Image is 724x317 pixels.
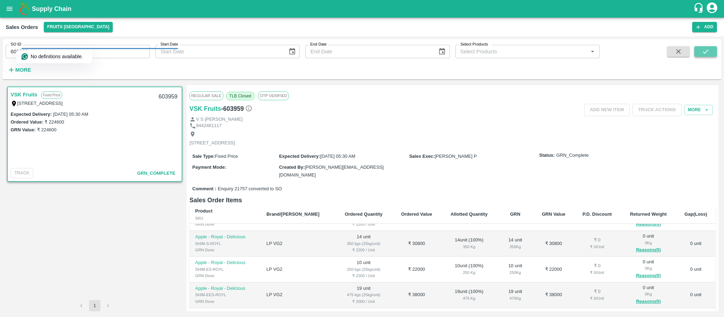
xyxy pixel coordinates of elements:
b: Brand/[PERSON_NAME] [266,211,319,217]
button: Reasons(0) [626,298,670,306]
div: GRN Done [195,298,255,305]
b: Product [195,208,212,214]
button: Select DC [44,22,113,32]
label: Sale Type : [192,154,215,159]
label: GRN Value: [11,127,36,132]
td: 10 unit [335,257,392,282]
div: ₹ 2200 / Unit [341,221,387,227]
span: Fixed Price [215,154,238,159]
div: ₹ 0 / Unit [579,295,615,301]
b: Allotted Quantity [451,211,488,217]
button: Add [692,22,717,32]
nav: pagination navigation [75,300,115,311]
a: VSK Fruits [189,104,221,114]
p: Fixed Price [41,91,62,99]
div: ₹ 2200 / Unit [341,247,387,253]
p: [STREET_ADDRESS] [189,140,235,146]
button: Choose date [286,45,299,58]
label: Select Products [460,42,488,47]
a: Supply Chain [32,4,693,14]
div: SHIM-ES-ROYL [195,266,255,273]
td: 0 unit [676,231,716,257]
h6: - 603959 [221,104,252,114]
div: ₹ 0 / Unit [579,244,615,250]
b: P.D. Discount [583,211,612,217]
div: ₹ 2000 / Unit [341,298,387,305]
div: 603959 [154,89,182,105]
div: ₹ 0 [579,237,615,244]
span: [PERSON_NAME][EMAIL_ADDRESS][DOMAIN_NAME] [279,165,384,178]
span: GRN_Complete [556,152,589,159]
button: page 1 [89,300,100,311]
td: 0 unit [676,282,716,308]
input: End Date [305,45,432,58]
img: logo [18,2,32,16]
div: 350 Kg [503,244,528,250]
td: 14 unit [335,231,392,257]
div: 0 Kg [626,291,670,297]
div: GRN Done [195,221,255,227]
label: Payment Mode : [192,165,226,170]
div: 10 unit ( 100 %) [447,263,491,276]
span: GRN_Complete [137,171,175,176]
b: GRN [510,211,520,217]
div: ₹ 2200 / Unit [341,273,387,279]
strong: More [15,67,31,73]
div: 475 kgs (25kg/unit) [341,292,387,298]
span: Regular Sale [189,91,223,100]
label: Created By : [279,165,305,170]
b: Ordered Quantity [345,211,383,217]
td: ₹ 30800 [534,231,574,257]
div: 350 kgs (25kg/unit) [341,240,387,247]
div: ₹ 0 [579,288,615,295]
div: 0 Kg [626,265,670,271]
input: Start Date [155,45,283,58]
button: Open [588,47,597,56]
p: Apple - Royal - Delicious [195,285,255,292]
div: 350 Kg [447,244,491,250]
div: SHIM-EES-ROYL [195,292,255,298]
div: 0 unit [626,233,670,254]
b: Returned Weight [630,211,667,217]
input: Enter SO ID [6,45,150,58]
div: 250 Kg [447,269,491,276]
p: Apple - Royal - Delicious [195,234,255,240]
p: 9442461117 [196,122,222,129]
div: account of current user [706,1,718,16]
label: End Date [310,42,326,47]
div: 10 unit [503,263,528,276]
b: Gap(Loss) [684,211,707,217]
button: Choose date [435,45,449,58]
b: Ordered Value [401,211,432,217]
div: 0 unit [626,259,670,280]
div: 14 unit ( 100 %) [447,237,491,250]
div: 250 Kg [503,269,528,276]
div: 19 unit ( 100 %) [447,288,491,301]
td: LP VG2 [261,282,335,308]
a: VSK Fruits [11,90,37,99]
label: SO ID [11,42,21,47]
span: Enquiry 21757 converted to SO [218,186,282,192]
div: Sales Orders [6,23,38,32]
div: SKU [195,215,255,221]
label: Status: [539,152,555,159]
label: Ordered Value: [11,119,43,125]
button: Reasons(0) [626,246,670,254]
button: Reasons(0) [626,220,670,228]
label: Comment : [192,186,216,192]
label: [STREET_ADDRESS] [17,101,63,106]
td: LP VG2 [261,231,335,257]
div: GRN Done [195,273,255,279]
div: GRN Done [195,247,255,253]
td: LP VG2 [261,257,335,282]
td: 0 unit [676,257,716,282]
div: ₹ 0 [579,263,615,269]
span: [PERSON_NAME] P [435,154,477,159]
h6: Sales Order Items [189,195,716,205]
div: 14 unit [503,237,528,250]
div: SHIM-S-ROYL [195,240,255,247]
td: ₹ 38000 [534,282,574,308]
p: Apple - Royal - Delicious [195,259,255,266]
div: customer-support [693,2,706,15]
